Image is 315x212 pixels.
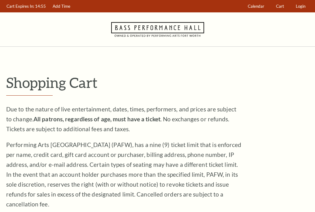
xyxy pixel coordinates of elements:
[273,0,287,12] a: Cart
[276,4,284,9] span: Cart
[50,0,73,12] a: Add Time
[6,140,242,209] p: Performing Arts [GEOGRAPHIC_DATA] (PAFW), has a nine (9) ticket limit that is enforced per name, ...
[7,4,34,9] span: Cart Expires In:
[6,75,309,90] p: Shopping Cart
[35,4,46,9] span: 14:55
[296,4,305,9] span: Login
[293,0,308,12] a: Login
[245,0,267,12] a: Calendar
[33,115,160,123] strong: All patrons, regardless of age, must have a ticket
[248,4,264,9] span: Calendar
[6,106,236,132] span: Due to the nature of live entertainment, dates, times, performers, and prices are subject to chan...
